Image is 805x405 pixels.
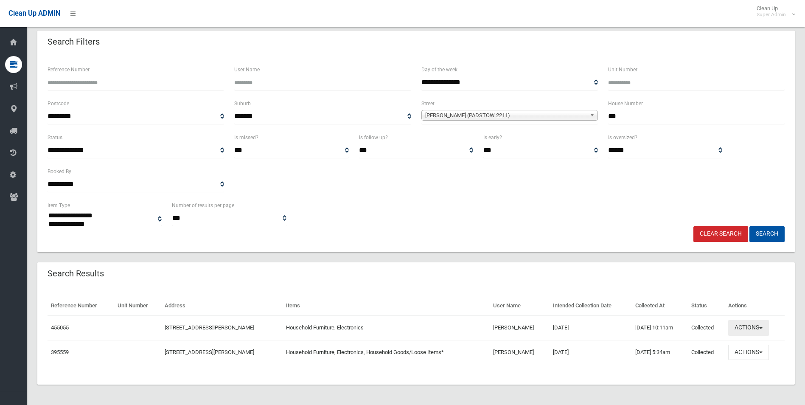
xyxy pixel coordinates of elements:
[608,133,637,142] label: Is oversized?
[234,65,260,74] label: User Name
[752,5,794,18] span: Clean Up
[608,99,643,108] label: House Number
[37,265,114,282] header: Search Results
[48,167,71,176] label: Booked By
[688,315,725,340] td: Collected
[51,349,69,355] a: 395559
[37,34,110,50] header: Search Filters
[632,315,688,340] td: [DATE] 10:11am
[728,320,769,336] button: Actions
[550,340,632,364] td: [DATE]
[51,324,69,331] a: 455055
[165,349,254,355] a: [STREET_ADDRESS][PERSON_NAME]
[632,340,688,364] td: [DATE] 5:34am
[283,340,490,364] td: Household Furniture, Electronics, Household Goods/Loose Items*
[48,201,70,210] label: Item Type
[608,65,637,74] label: Unit Number
[283,315,490,340] td: Household Furniture, Electronics
[728,345,769,360] button: Actions
[550,315,632,340] td: [DATE]
[359,133,388,142] label: Is follow up?
[48,65,90,74] label: Reference Number
[8,9,60,17] span: Clean Up ADMIN
[757,11,786,18] small: Super Admin
[48,99,69,108] label: Postcode
[490,340,550,364] td: [PERSON_NAME]
[749,226,785,242] button: Search
[421,99,435,108] label: Street
[165,324,254,331] a: [STREET_ADDRESS][PERSON_NAME]
[693,226,748,242] a: Clear Search
[283,296,490,315] th: Items
[234,133,258,142] label: Is missed?
[725,296,785,315] th: Actions
[490,296,550,315] th: User Name
[114,296,161,315] th: Unit Number
[421,65,457,74] label: Day of the week
[632,296,688,315] th: Collected At
[425,110,586,121] span: [PERSON_NAME] (PADSTOW 2211)
[48,133,62,142] label: Status
[48,296,114,315] th: Reference Number
[483,133,502,142] label: Is early?
[688,296,725,315] th: Status
[550,296,632,315] th: Intended Collection Date
[161,296,283,315] th: Address
[172,201,234,210] label: Number of results per page
[234,99,251,108] label: Suburb
[688,340,725,364] td: Collected
[490,315,550,340] td: [PERSON_NAME]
